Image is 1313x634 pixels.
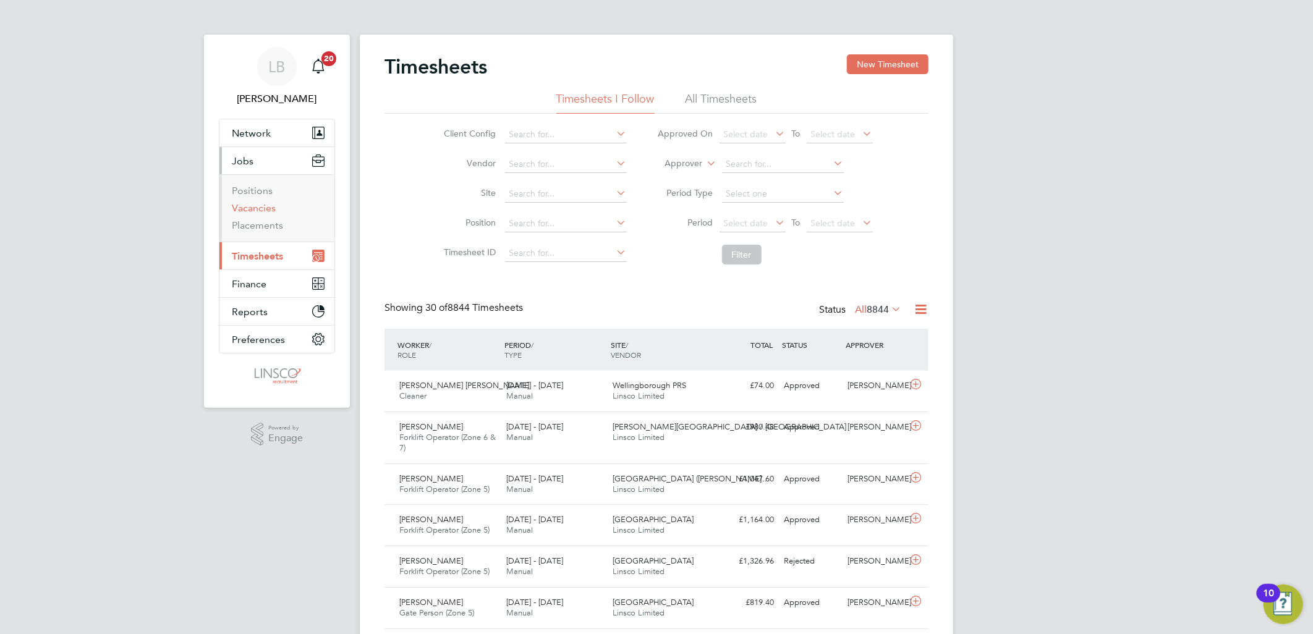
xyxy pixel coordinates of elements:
[613,380,687,391] span: Wellingborough PRS
[779,469,843,489] div: Approved
[219,298,334,325] button: Reports
[611,350,642,360] span: VENDOR
[843,334,907,356] div: APPROVER
[686,91,757,114] li: All Timesheets
[425,302,448,314] span: 30 of
[626,340,629,350] span: /
[219,366,335,386] a: Go to home page
[811,218,856,229] span: Select date
[441,187,496,198] label: Site
[715,551,779,572] div: £1,326.96
[506,514,563,525] span: [DATE] - [DATE]
[613,556,694,566] span: [GEOGRAPHIC_DATA]
[722,185,844,203] input: Select one
[722,245,762,264] button: Filter
[750,340,773,350] span: TOTAL
[232,219,283,231] a: Placements
[658,128,713,139] label: Approved On
[505,245,627,262] input: Search for...
[843,469,907,489] div: [PERSON_NAME]
[613,421,847,432] span: [PERSON_NAME][GEOGRAPHIC_DATA] / [GEOGRAPHIC_DATA]
[779,593,843,613] div: Approved
[779,551,843,572] div: Rejected
[779,376,843,396] div: Approved
[232,278,266,290] span: Finance
[1264,585,1303,624] button: Open Resource Center, 10 new notifications
[867,303,889,316] span: 8844
[506,556,563,566] span: [DATE] - [DATE]
[505,156,627,173] input: Search for...
[251,366,302,386] img: linsco-logo-retina.png
[505,126,627,143] input: Search for...
[556,91,655,114] li: Timesheets I Follow
[399,484,490,494] span: Forklift Operator (Zone 5)
[441,247,496,258] label: Timesheet ID
[306,47,331,87] a: 20
[269,59,286,75] span: LB
[429,340,431,350] span: /
[843,510,907,530] div: [PERSON_NAME]
[219,147,334,174] button: Jobs
[788,125,804,142] span: To
[441,158,496,169] label: Vendor
[613,607,665,618] span: Linsco Limited
[399,597,463,607] span: [PERSON_NAME]
[399,432,496,453] span: Forklift Operator (Zone 6 & 7)
[779,417,843,437] div: Approved
[506,432,533,442] span: Manual
[506,484,533,494] span: Manual
[658,187,713,198] label: Period Type
[232,334,285,345] span: Preferences
[531,340,533,350] span: /
[268,423,303,433] span: Powered by
[506,391,533,401] span: Manual
[399,421,463,432] span: [PERSON_NAME]
[504,350,522,360] span: TYPE
[724,218,768,229] span: Select date
[843,376,907,396] div: [PERSON_NAME]
[232,127,271,139] span: Network
[232,306,268,318] span: Reports
[506,421,563,432] span: [DATE] - [DATE]
[855,303,901,316] label: All
[204,35,350,408] nav: Main navigation
[441,128,496,139] label: Client Config
[251,423,304,446] a: Powered byEngage
[441,217,496,228] label: Position
[613,484,665,494] span: Linsco Limited
[505,215,627,232] input: Search for...
[321,51,336,66] span: 20
[715,510,779,530] div: £1,164.00
[219,119,334,146] button: Network
[394,334,501,366] div: WORKER
[1263,593,1274,609] div: 10
[715,376,779,396] div: £74.00
[613,566,665,577] span: Linsco Limited
[385,302,525,315] div: Showing
[399,566,490,577] span: Forklift Operator (Zone 5)
[505,185,627,203] input: Search for...
[219,326,334,353] button: Preferences
[399,473,463,484] span: [PERSON_NAME]
[399,380,529,391] span: [PERSON_NAME] [PERSON_NAME]
[613,391,665,401] span: Linsco Limited
[715,469,779,489] div: £1,047.60
[506,566,533,577] span: Manual
[506,607,533,618] span: Manual
[613,514,694,525] span: [GEOGRAPHIC_DATA]
[608,334,715,366] div: SITE
[399,391,427,401] span: Cleaner
[811,129,856,140] span: Select date
[779,334,843,356] div: STATUS
[219,270,334,297] button: Finance
[613,597,694,607] span: [GEOGRAPHIC_DATA]
[613,473,770,484] span: [GEOGRAPHIC_DATA] ([PERSON_NAME]…
[219,174,334,242] div: Jobs
[232,185,273,197] a: Positions
[425,302,523,314] span: 8844 Timesheets
[399,556,463,566] span: [PERSON_NAME]
[268,433,303,444] span: Engage
[843,417,907,437] div: [PERSON_NAME]
[715,593,779,613] div: £819.40
[399,525,490,535] span: Forklift Operator (Zone 5)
